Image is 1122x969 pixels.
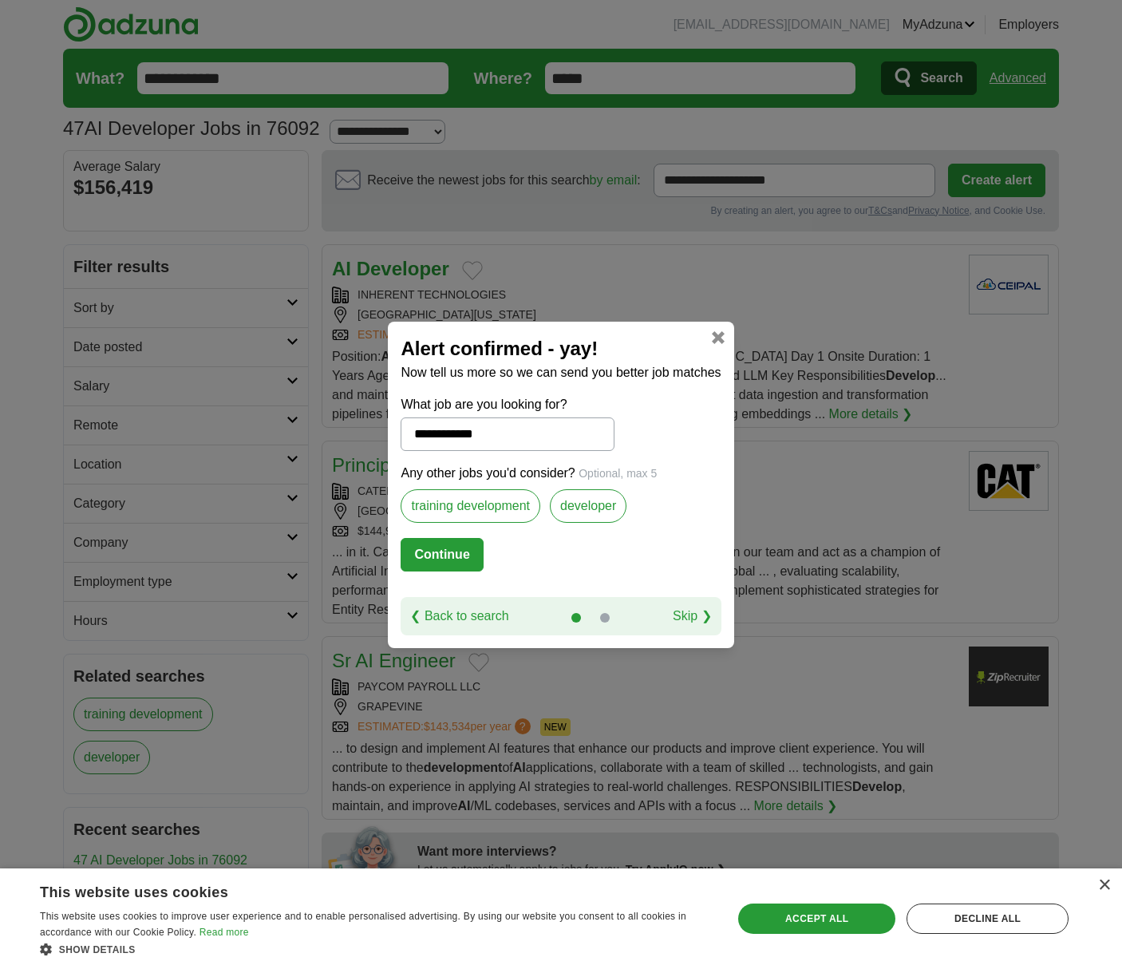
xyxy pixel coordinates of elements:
[401,334,721,363] h2: Alert confirmed - yay!
[59,944,136,955] span: Show details
[401,363,721,382] p: Now tell us more so we can send you better job matches
[550,489,626,523] label: developer
[401,538,483,572] button: Continue
[907,904,1069,934] div: Decline all
[410,607,508,626] a: ❮ Back to search
[401,464,721,483] p: Any other jobs you'd consider?
[401,395,614,414] label: What job are you looking for?
[673,607,712,626] a: Skip ❯
[579,467,657,480] span: Optional, max 5
[40,941,712,957] div: Show details
[401,489,540,523] label: training development
[40,911,686,938] span: This website uses cookies to improve user experience and to enable personalised advertising. By u...
[200,927,249,938] a: Read more, opens a new window
[738,904,895,934] div: Accept all
[1098,880,1110,892] div: Close
[40,878,672,902] div: This website uses cookies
